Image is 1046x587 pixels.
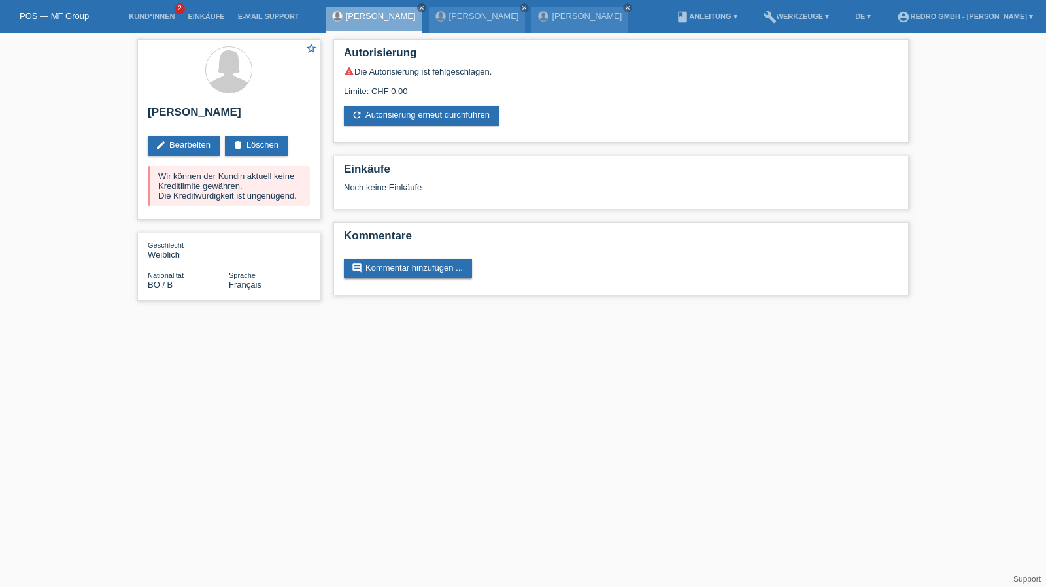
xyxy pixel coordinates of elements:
[229,280,261,290] span: Français
[344,66,898,76] div: Die Autorisierung ist fehlgeschlagen.
[849,12,877,20] a: DE ▾
[521,5,528,11] i: close
[890,12,1039,20] a: account_circleRedro GmbH - [PERSON_NAME] ▾
[344,229,898,249] h2: Kommentare
[552,11,622,21] a: [PERSON_NAME]
[344,106,499,126] a: refreshAutorisierung erneut durchführen
[757,12,836,20] a: buildWerkzeuge ▾
[623,3,632,12] a: close
[520,3,529,12] a: close
[897,10,910,24] i: account_circle
[305,42,317,54] i: star_border
[181,12,231,20] a: Einkäufe
[352,263,362,273] i: comment
[1013,575,1041,584] a: Support
[346,11,416,21] a: [PERSON_NAME]
[344,259,472,278] a: commentKommentar hinzufügen ...
[449,11,519,21] a: [PERSON_NAME]
[229,271,256,279] span: Sprache
[148,106,310,126] h2: [PERSON_NAME]
[175,3,185,14] span: 2
[418,5,425,11] i: close
[233,140,243,150] i: delete
[225,136,288,156] a: deleteLöschen
[344,66,354,76] i: warning
[669,12,743,20] a: bookAnleitung ▾
[305,42,317,56] a: star_border
[676,10,689,24] i: book
[417,3,426,12] a: close
[231,12,306,20] a: E-Mail Support
[148,166,310,206] div: Wir können der Kundin aktuell keine Kreditlimite gewähren. Die Kreditwürdigkeit ist ungenügend.
[764,10,777,24] i: build
[148,280,173,290] span: Bolivien / B / 01.08.2005
[148,136,220,156] a: editBearbeiten
[624,5,631,11] i: close
[352,110,362,120] i: refresh
[156,140,166,150] i: edit
[122,12,181,20] a: Kund*innen
[344,76,898,96] div: Limite: CHF 0.00
[344,182,898,202] div: Noch keine Einkäufe
[344,163,898,182] h2: Einkäufe
[148,271,184,279] span: Nationalität
[20,11,89,21] a: POS — MF Group
[148,241,184,249] span: Geschlecht
[148,240,229,260] div: Weiblich
[344,46,898,66] h2: Autorisierung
